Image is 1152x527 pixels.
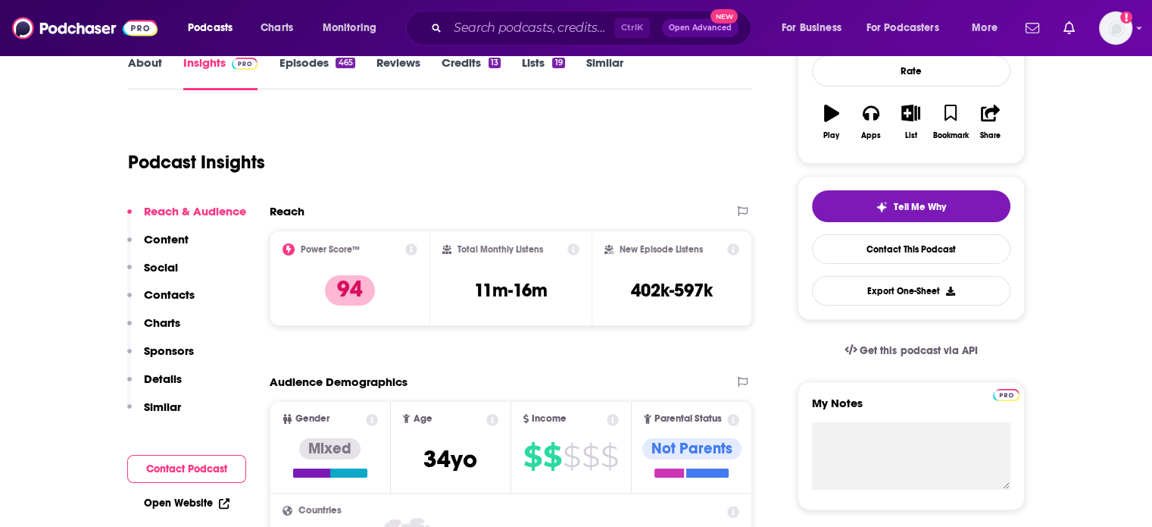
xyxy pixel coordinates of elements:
[279,55,354,90] a: Episodes465
[532,414,567,424] span: Income
[144,372,182,386] p: Details
[851,95,891,149] button: Apps
[861,131,881,140] div: Apps
[857,16,961,40] button: open menu
[474,279,548,302] h3: 11m-16m
[144,400,181,414] p: Similar
[270,375,407,389] h2: Audience Demographics
[299,438,361,460] div: Mixed
[295,414,329,424] span: Gender
[970,95,1010,149] button: Share
[325,275,375,306] p: 94
[323,17,376,39] span: Monitoring
[1057,15,1081,41] a: Show notifications dropdown
[127,372,182,400] button: Details
[771,16,860,40] button: open menu
[232,58,258,70] img: Podchaser Pro
[144,232,189,246] p: Content
[823,131,839,140] div: Play
[894,201,946,213] span: Tell Me Why
[442,55,501,90] a: Credits13
[128,151,265,174] h1: Podcast Insights
[961,16,1016,40] button: open menu
[631,279,713,302] h3: 402k-597k
[662,19,738,37] button: Open AdvancedNew
[420,11,766,45] div: Search podcasts, credits, & more...
[448,16,614,40] input: Search podcasts, credits, & more...
[866,17,939,39] span: For Podcasters
[543,444,561,469] span: $
[144,204,246,218] p: Reach & Audience
[523,444,542,469] span: $
[128,55,162,90] a: About
[669,24,732,32] span: Open Advanced
[1099,11,1132,45] span: Logged in as LaurenCarrane
[270,204,304,218] h2: Reach
[413,414,432,424] span: Age
[931,95,970,149] button: Bookmark
[642,438,741,460] div: Not Parents
[127,260,178,288] button: Social
[563,444,580,469] span: $
[12,14,158,42] img: Podchaser - Follow, Share and Rate Podcasts
[654,414,722,424] span: Parental Status
[582,444,599,469] span: $
[614,18,650,38] span: Ctrl K
[710,9,738,24] span: New
[812,234,1010,264] a: Contact This Podcast
[586,55,623,90] a: Similar
[336,58,354,68] div: 465
[127,455,246,483] button: Contact Podcast
[183,55,258,90] a: InsightsPodchaser Pro
[127,204,246,232] button: Reach & Audience
[552,58,564,68] div: 19
[993,387,1019,401] a: Pro website
[376,55,420,90] a: Reviews
[489,58,501,68] div: 13
[972,17,997,39] span: More
[620,244,703,255] h2: New Episode Listens
[1120,11,1132,24] svg: Add a profile image
[177,16,252,40] button: open menu
[522,55,564,90] a: Lists19
[261,17,293,39] span: Charts
[457,244,543,255] h2: Total Monthly Listens
[127,287,195,315] button: Contacts
[301,244,360,255] h2: Power Score™
[1099,11,1132,45] button: Show profile menu
[812,55,1010,86] div: Rate
[127,343,194,372] button: Sponsors
[932,131,968,140] div: Bookmark
[876,201,888,213] img: tell me why sparkle
[251,16,302,40] a: Charts
[144,343,194,358] p: Sponsors
[1019,15,1045,41] a: Show notifications dropdown
[905,131,917,140] div: List
[832,332,990,369] a: Get this podcast via API
[812,276,1010,306] button: Export One-Sheet
[812,396,1010,422] label: My Notes
[782,17,841,39] span: For Business
[812,95,851,149] button: Play
[127,400,181,428] button: Similar
[812,190,1010,222] button: tell me why sparkleTell Me Why
[144,287,195,302] p: Contacts
[980,131,1001,140] div: Share
[298,506,342,516] span: Countries
[144,497,229,510] a: Open Website
[127,232,189,260] button: Content
[1099,11,1132,45] img: User Profile
[127,315,180,343] button: Charts
[144,315,180,330] p: Charts
[312,16,396,40] button: open menu
[423,444,477,474] span: 34 yo
[993,389,1019,401] img: Podchaser Pro
[188,17,233,39] span: Podcasts
[860,344,977,357] span: Get this podcast via API
[144,260,178,274] p: Social
[601,444,618,469] span: $
[891,95,930,149] button: List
